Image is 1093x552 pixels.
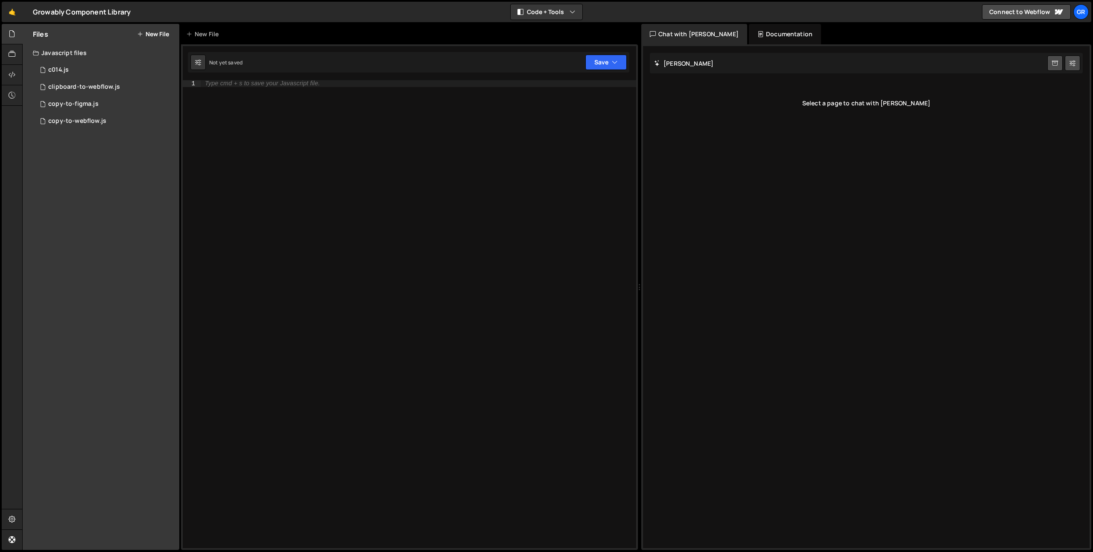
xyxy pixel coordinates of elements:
div: New File [186,30,222,38]
a: 🤙 [2,2,23,22]
a: Connect to Webflow [982,4,1071,20]
div: c014.js [48,66,69,74]
div: 15944/43082.js [33,78,179,96]
div: copy-to-figma.js [48,100,99,108]
button: New File [137,31,169,38]
button: Code + Tools [511,4,582,20]
div: Growably Component Library [33,7,131,17]
h2: [PERSON_NAME] [654,59,713,67]
div: clipboard-to-webflow.js [48,83,120,91]
div: Javascript files [23,44,179,61]
div: Select a page to chat with [PERSON_NAME] [650,86,1083,120]
div: copy-to-webflow.js [48,117,106,125]
div: Documentation [749,24,821,44]
h2: Files [33,29,48,39]
div: Chat with [PERSON_NAME] [641,24,747,44]
div: 1 [183,80,201,87]
div: 15944/42606.js [33,113,179,130]
button: Save [585,55,627,70]
div: Type cmd + s to save your Javascript file. [205,81,320,87]
a: Gr [1073,4,1089,20]
div: Not yet saved [209,59,243,66]
div: 15944/42607.js [33,96,179,113]
div: 15944/44339.js [33,61,179,78]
